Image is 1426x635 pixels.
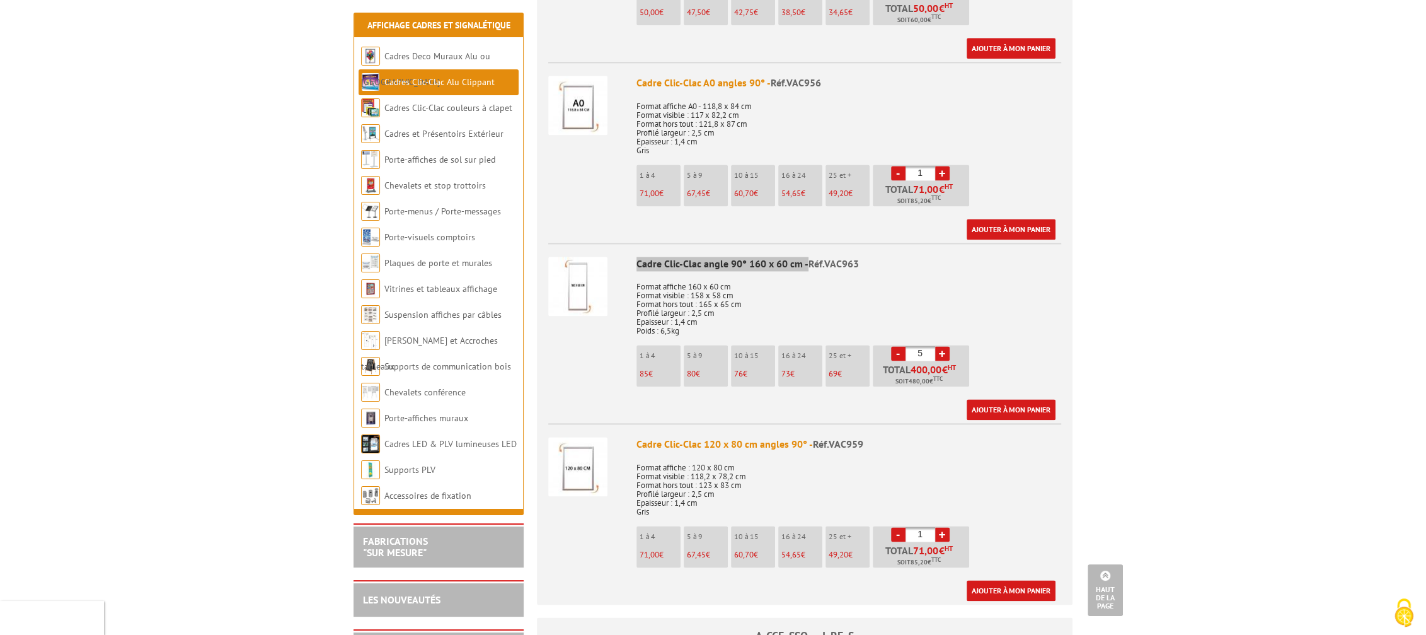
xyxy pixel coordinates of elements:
[913,545,939,556] span: 71,00
[384,231,475,243] a: Porte-visuels comptoirs
[384,438,517,450] a: Cadres LED & PLV lumineuses LED
[891,527,906,542] a: -
[640,368,648,379] span: 85
[384,464,435,475] a: Supports PLV
[935,346,950,361] a: +
[909,376,929,387] span: 480,00
[829,8,870,17] p: €
[781,171,822,180] p: 16 à 24
[734,8,775,17] p: €
[361,486,380,505] img: Accessoires de fixation
[939,184,945,194] span: €
[384,412,468,424] a: Porte-affiches muraux
[734,7,754,18] span: 42,75
[687,549,706,560] span: 67,45
[640,551,681,559] p: €
[967,399,1055,420] a: Ajouter à mon panier
[687,532,728,541] p: 5 à 9
[734,368,743,379] span: 76
[384,257,492,269] a: Plaques de porte et murales
[829,551,870,559] p: €
[939,545,945,556] span: €
[781,368,790,379] span: 73
[1088,564,1123,616] a: Haut de la page
[640,188,659,199] span: 71,00
[829,351,870,360] p: 25 et +
[361,434,380,453] img: Cadres LED & PLV lumineuses LED
[781,351,822,360] p: 16 à 24
[829,7,848,18] span: 34,65
[548,437,607,496] img: Cadre Clic-Clac 120 x 80 cm angles 90°
[361,409,380,428] img: Porte-affiches muraux
[640,7,659,18] span: 50,00
[967,219,1055,240] a: Ajouter à mon panier
[939,3,945,13] span: €
[640,370,681,378] p: €
[361,383,380,402] img: Chevalets conférence
[967,580,1055,601] a: Ajouter à mon panier
[734,351,775,360] p: 10 à 15
[829,368,837,379] span: 69
[361,253,380,272] img: Plaques de porte et murales
[687,8,728,17] p: €
[945,1,953,10] sup: HT
[384,180,486,191] a: Chevalets et stop trottoirs
[897,196,941,206] span: Soit €
[361,228,380,247] img: Porte-visuels comptoirs
[876,3,969,25] p: Total
[734,549,754,560] span: 60,70
[945,182,953,191] sup: HT
[931,556,941,563] sup: TTC
[813,438,863,450] span: Réf.VAC959
[1388,597,1420,629] img: Cookies (fenêtre modale)
[384,283,497,294] a: Vitrines et tableaux affichage
[829,188,848,199] span: 49,20
[829,532,870,541] p: 25 et +
[876,545,969,568] p: Total
[384,76,495,88] a: Cadres Clic-Clac Alu Clippant
[361,202,380,221] img: Porte-menus / Porte-messages
[781,551,822,559] p: €
[636,274,1061,335] p: Format affiche 160 x 60 cm Format visible : 158 x 58 cm Format hors tout : 165 x 65 cm Profilé la...
[361,150,380,169] img: Porte-affiches de sol sur pied
[911,364,942,375] span: 400,00
[361,98,380,117] img: Cadres Clic-Clac couleurs à clapet
[781,549,801,560] span: 54,65
[636,257,1061,271] div: Cadre Clic-Clac angle 90° 160 x 60 cm -
[781,189,822,198] p: €
[913,184,939,194] span: 71,00
[640,8,681,17] p: €
[967,38,1055,59] a: Ajouter à mon panier
[384,361,511,372] a: Supports de communication bois
[945,544,953,553] sup: HT
[384,154,495,165] a: Porte-affiches de sol sur pied
[361,176,380,195] img: Chevalets et stop trottoirs
[734,171,775,180] p: 10 à 15
[384,128,503,139] a: Cadres et Présentoirs Extérieur
[548,257,607,316] img: Cadre Clic-Clac angle 90° 160 x 60 cm
[781,188,801,199] span: 54,65
[636,76,1061,90] div: Cadre Clic-Clac A0 angles 90° -
[829,171,870,180] p: 25 et +
[734,370,775,378] p: €
[829,549,848,560] span: 49,20
[687,368,696,379] span: 80
[687,551,728,559] p: €
[640,549,659,560] span: 71,00
[948,363,956,372] sup: HT
[384,309,502,320] a: Suspension affiches par câbles
[911,196,928,206] span: 85,20
[895,376,943,387] span: Soit €
[636,437,1061,451] div: Cadre Clic-Clac 120 x 80 cm angles 90° -
[913,3,939,13] span: 50,00
[640,532,681,541] p: 1 à 4
[384,490,471,501] a: Accessoires de fixation
[687,370,728,378] p: €
[897,15,941,25] span: Soit €
[734,532,775,541] p: 10 à 15
[931,194,941,201] sup: TTC
[911,15,928,25] span: 60,00
[384,102,512,114] a: Cadres Clic-Clac couleurs à clapet
[781,8,822,17] p: €
[931,13,941,20] sup: TTC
